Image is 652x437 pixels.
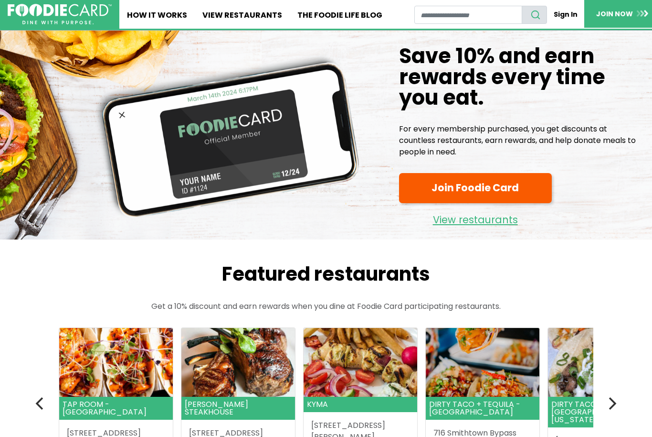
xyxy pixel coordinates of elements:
[522,6,547,24] button: search
[8,4,112,25] img: FoodieCard; Eat, Drink, Save, Donate
[59,328,173,397] img: Tap Room - Ronkonkoma
[399,207,552,228] a: View restaurants
[304,397,417,412] header: Kyma
[40,262,612,285] h2: Featured restaurants
[426,328,539,397] img: Dirty Taco + Tequila - Smithtown
[40,301,612,312] p: Get a 10% discount and earn rewards when you dine at Foodie Card participating restaurants.
[59,397,173,420] header: Tap Room - [GEOGRAPHIC_DATA]
[601,393,622,414] button: Next
[547,6,584,23] a: Sign In
[399,173,552,203] a: Join Foodie Card
[399,46,644,108] h1: Save 10% and earn rewards every time you eat.
[304,328,417,397] img: Kyma
[426,397,539,420] header: Dirty Taco + Tequila - [GEOGRAPHIC_DATA]
[181,397,295,420] header: [PERSON_NAME] Steakhouse
[30,393,51,414] button: Previous
[399,123,644,158] p: For every membership purchased, you get discounts at countless restaurants, earn rewards, and hel...
[414,6,522,24] input: restaurant search
[181,328,295,397] img: Rothmann's Steakhouse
